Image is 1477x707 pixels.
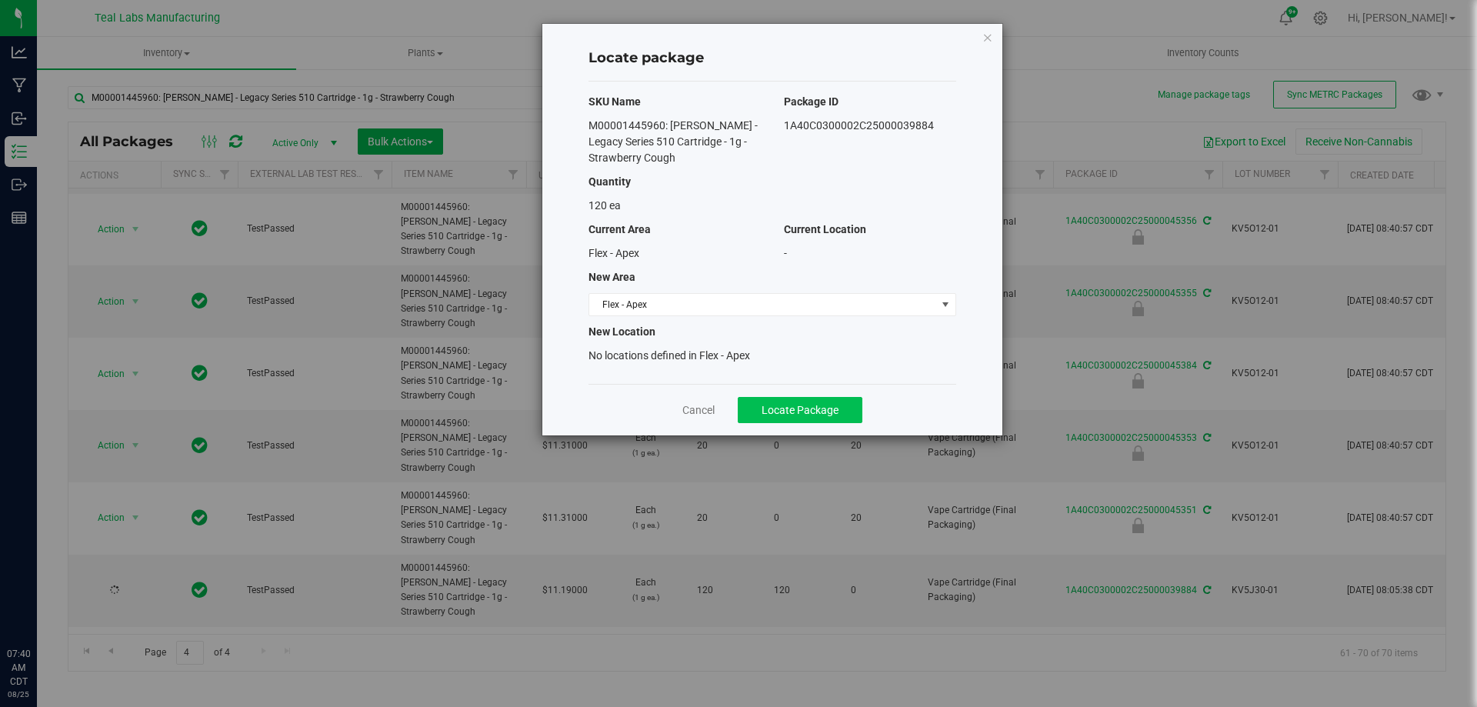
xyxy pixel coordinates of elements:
[784,119,934,132] span: 1A40C0300002C25000039884
[682,402,715,418] a: Cancel
[784,247,787,259] span: -
[588,175,631,188] span: Quantity
[589,294,936,315] span: Flex - Apex
[588,325,655,338] span: New Location
[588,223,651,235] span: Current Area
[762,404,839,416] span: Locate Package
[588,119,758,164] span: M00001445960: [PERSON_NAME] - Legacy Series 510 Cartridge - 1g - Strawberry Cough
[588,199,621,212] span: 120 ea
[588,48,956,68] h4: Locate package
[935,294,955,315] span: select
[784,223,866,235] span: Current Location
[588,95,641,108] span: SKU Name
[588,349,750,362] span: No locations defined in Flex - Apex
[738,397,862,423] button: Locate Package
[784,95,839,108] span: Package ID
[588,247,639,259] span: Flex - Apex
[588,271,635,283] span: New Area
